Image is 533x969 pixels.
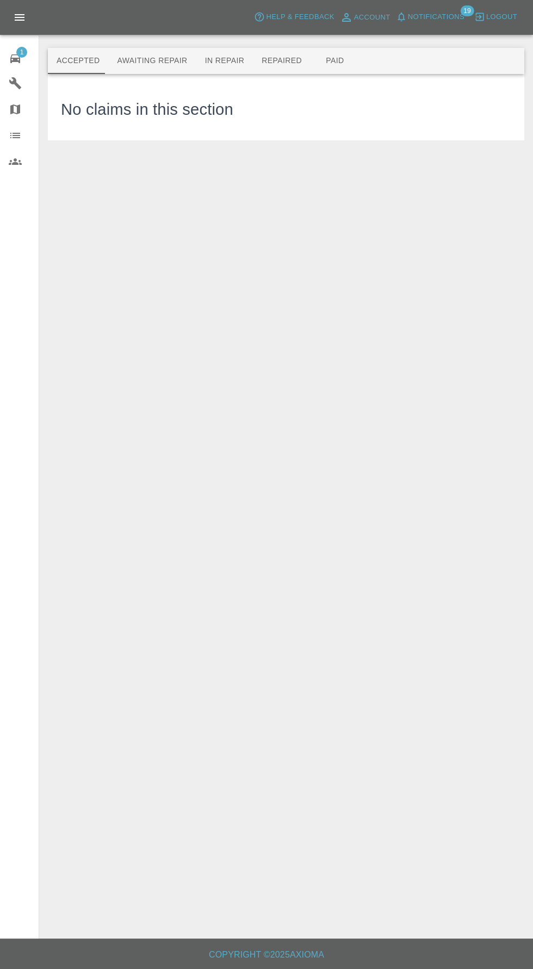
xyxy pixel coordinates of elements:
[311,48,360,74] button: Paid
[9,947,524,962] h6: Copyright © 2025 Axioma
[253,48,311,74] button: Repaired
[61,98,233,122] h3: No claims in this section
[408,11,464,23] span: Notifications
[472,9,520,26] button: Logout
[108,48,196,74] button: Awaiting Repair
[486,11,517,23] span: Logout
[393,9,467,26] button: Notifications
[48,48,108,74] button: Accepted
[7,4,33,30] button: Open drawer
[266,11,334,23] span: Help & Feedback
[196,48,253,74] button: In Repair
[354,11,391,24] span: Account
[16,47,27,58] span: 1
[460,5,474,16] span: 19
[251,9,337,26] button: Help & Feedback
[337,9,393,26] a: Account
